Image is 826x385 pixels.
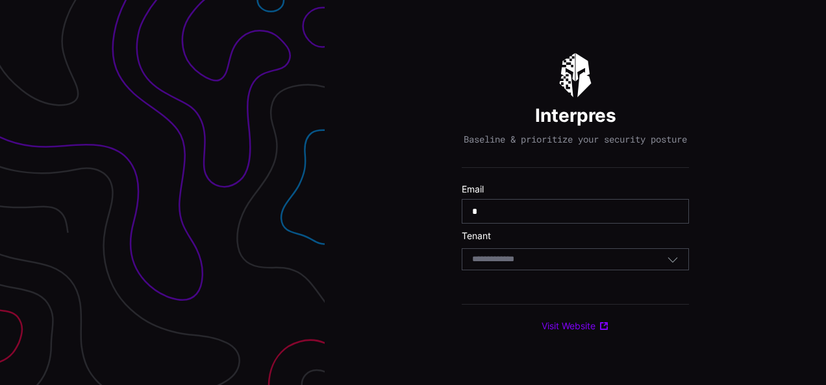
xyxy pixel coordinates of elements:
label: Tenant [462,230,689,242]
p: Baseline & prioritize your security posture [464,134,687,145]
a: Visit Website [542,320,609,332]
label: Email [462,183,689,195]
button: Toggle options menu [667,253,679,265]
h1: Interpres [535,104,616,127]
